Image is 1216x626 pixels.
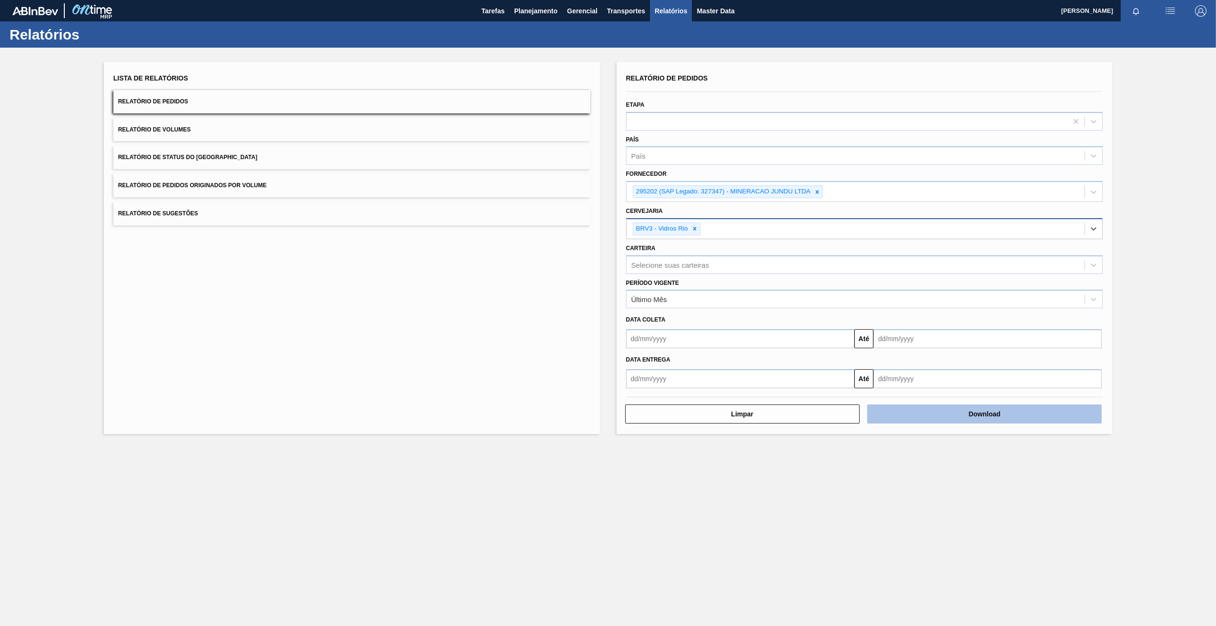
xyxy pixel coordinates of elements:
[113,174,590,197] button: Relatório de Pedidos Originados por Volume
[118,154,257,161] span: Relatório de Status do [GEOGRAPHIC_DATA]
[12,7,58,15] img: TNhmsLtSVTkK8tSr43FrP2fwEKptu5GPRR3wAAAABJRU5ErkJggg==
[118,210,198,217] span: Relatório de Sugestões
[626,208,663,214] label: Cervejaria
[567,5,598,17] span: Gerencial
[697,5,734,17] span: Master Data
[1121,4,1151,18] button: Notificações
[626,369,854,388] input: dd/mm/yyyy
[626,280,679,286] label: Período Vigente
[633,186,812,198] div: 295202 (SAP Legado: 327347) - MINERACAO JUNDU LTDA
[118,126,191,133] span: Relatório de Volumes
[631,295,667,303] div: Último Mês
[626,171,667,177] label: Fornecedor
[1195,5,1206,17] img: Logout
[626,245,656,252] label: Carteira
[633,223,689,235] div: BRV3 - Vidros Rio
[113,90,590,113] button: Relatório de Pedidos
[1165,5,1176,17] img: userActions
[113,146,590,169] button: Relatório de Status do [GEOGRAPHIC_DATA]
[514,5,557,17] span: Planejamento
[655,5,687,17] span: Relatórios
[873,329,1102,348] input: dd/mm/yyyy
[113,118,590,141] button: Relatório de Volumes
[118,98,188,105] span: Relatório de Pedidos
[854,329,873,348] button: Até
[10,29,179,40] h1: Relatórios
[113,202,590,225] button: Relatório de Sugestões
[867,404,1102,424] button: Download
[626,329,854,348] input: dd/mm/yyyy
[626,356,670,363] span: Data entrega
[631,261,709,269] div: Selecione suas carteiras
[113,74,188,82] span: Lista de Relatórios
[626,136,639,143] label: País
[626,74,708,82] span: Relatório de Pedidos
[626,316,666,323] span: Data coleta
[873,369,1102,388] input: dd/mm/yyyy
[631,152,646,160] div: País
[625,404,860,424] button: Limpar
[607,5,645,17] span: Transportes
[481,5,505,17] span: Tarefas
[118,182,267,189] span: Relatório de Pedidos Originados por Volume
[626,101,645,108] label: Etapa
[854,369,873,388] button: Até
